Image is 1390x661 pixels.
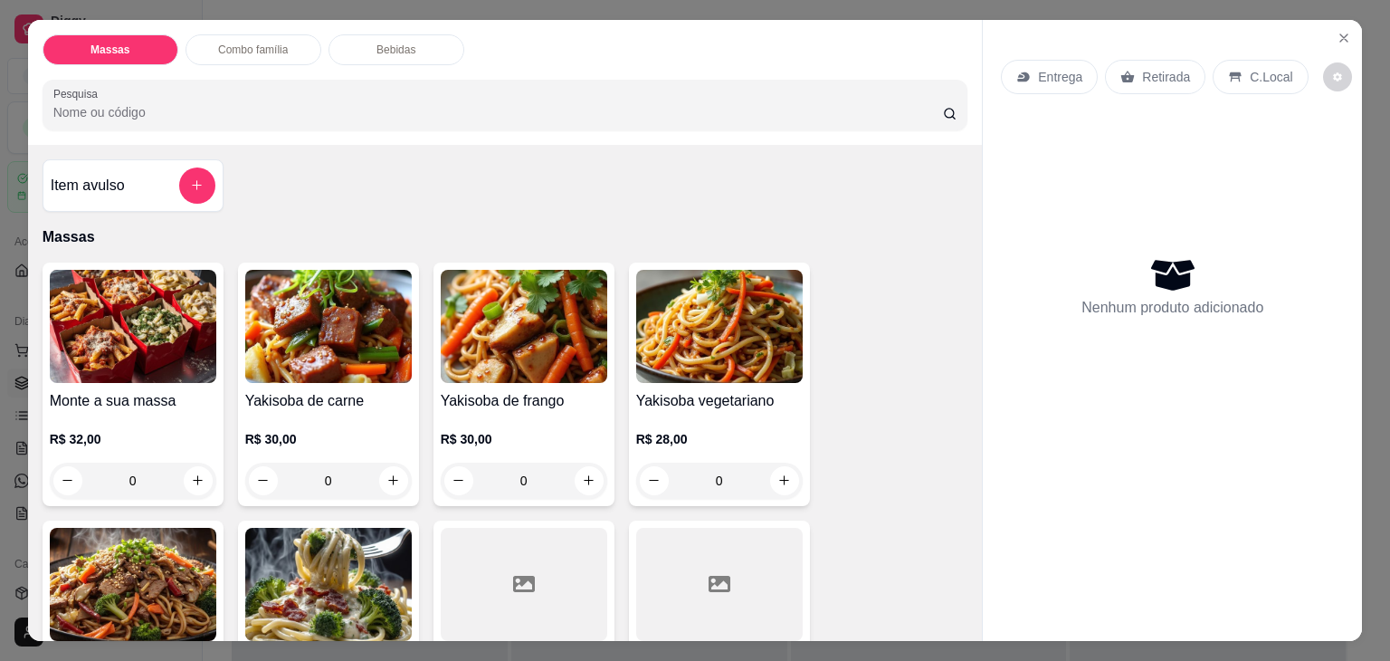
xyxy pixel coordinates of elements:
[53,86,104,101] label: Pesquisa
[245,270,412,383] img: product-image
[249,466,278,495] button: decrease-product-quantity
[218,43,288,57] p: Combo família
[636,390,803,412] h4: Yakisoba vegetariano
[1142,68,1190,86] p: Retirada
[43,226,968,248] p: Massas
[51,175,125,196] h4: Item avulso
[50,430,216,448] p: R$ 32,00
[441,390,607,412] h4: Yakisoba de frango
[90,43,129,57] p: Massas
[245,390,412,412] h4: Yakisoba de carne
[50,390,216,412] h4: Monte a sua massa
[1038,68,1082,86] p: Entrega
[179,168,215,204] button: add-separate-item
[1081,297,1263,319] p: Nenhum produto adicionado
[1329,24,1358,53] button: Close
[1323,62,1352,91] button: decrease-product-quantity
[245,528,412,641] img: product-image
[575,466,604,495] button: increase-product-quantity
[640,466,669,495] button: decrease-product-quantity
[444,466,473,495] button: decrease-product-quantity
[636,430,803,448] p: R$ 28,00
[50,528,216,641] img: product-image
[50,270,216,383] img: product-image
[376,43,415,57] p: Bebidas
[770,466,799,495] button: increase-product-quantity
[636,270,803,383] img: product-image
[441,270,607,383] img: product-image
[1250,68,1292,86] p: C.Local
[379,466,408,495] button: increase-product-quantity
[441,430,607,448] p: R$ 30,00
[53,103,943,121] input: Pesquisa
[245,430,412,448] p: R$ 30,00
